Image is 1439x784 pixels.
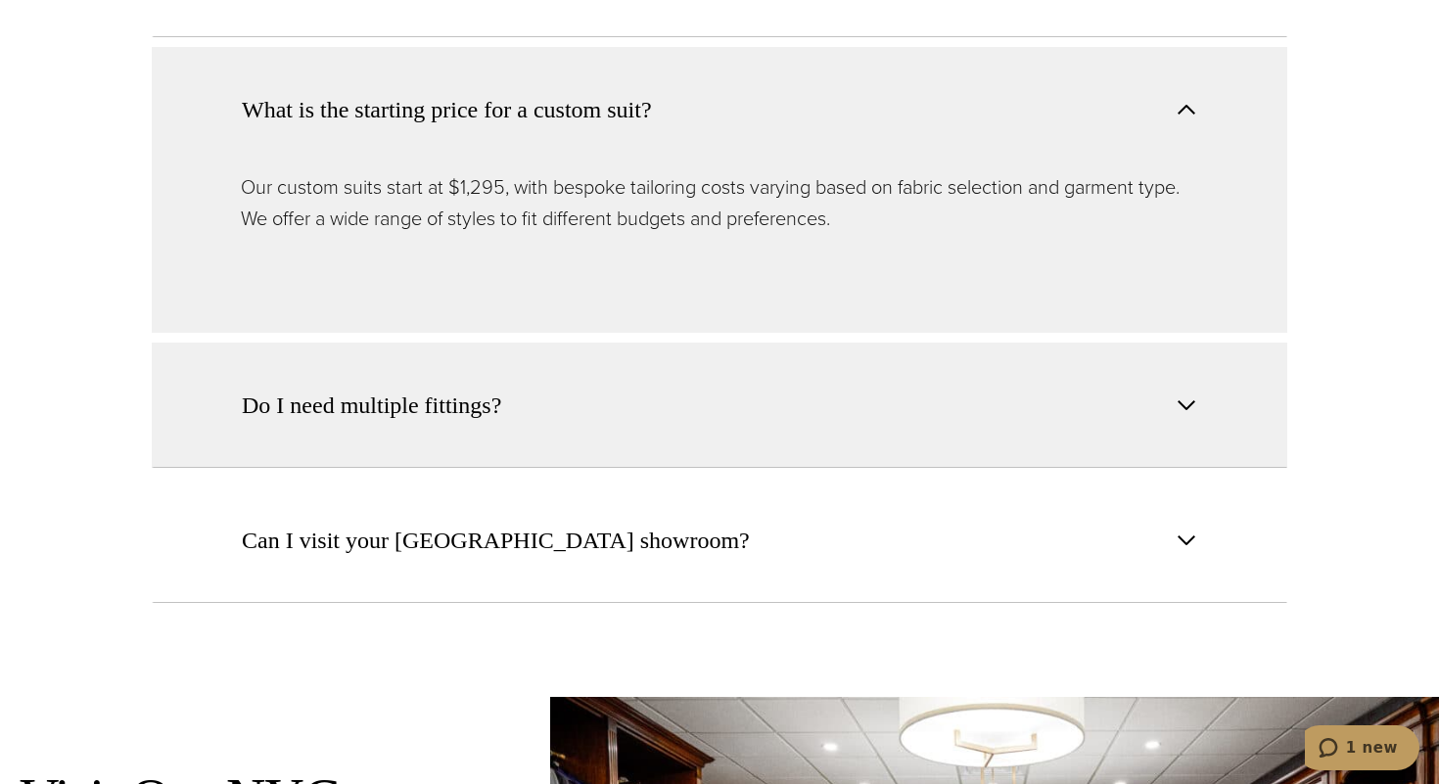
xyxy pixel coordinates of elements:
p: Our custom suits start at $1,295, with bespoke tailoring costs varying based on fabric selection ... [241,171,1198,234]
div: What is the starting price for a custom suit? [152,171,1287,333]
span: Can I visit your [GEOGRAPHIC_DATA] showroom? [242,523,750,558]
span: Do I need multiple fittings? [242,388,501,423]
button: What is the starting price for a custom suit? [152,47,1287,171]
span: What is the starting price for a custom suit? [242,92,652,127]
button: Do I need multiple fittings? [152,343,1287,468]
iframe: Opens a widget where you can chat to one of our agents [1305,725,1419,774]
button: Can I visit your [GEOGRAPHIC_DATA] showroom? [152,478,1287,603]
